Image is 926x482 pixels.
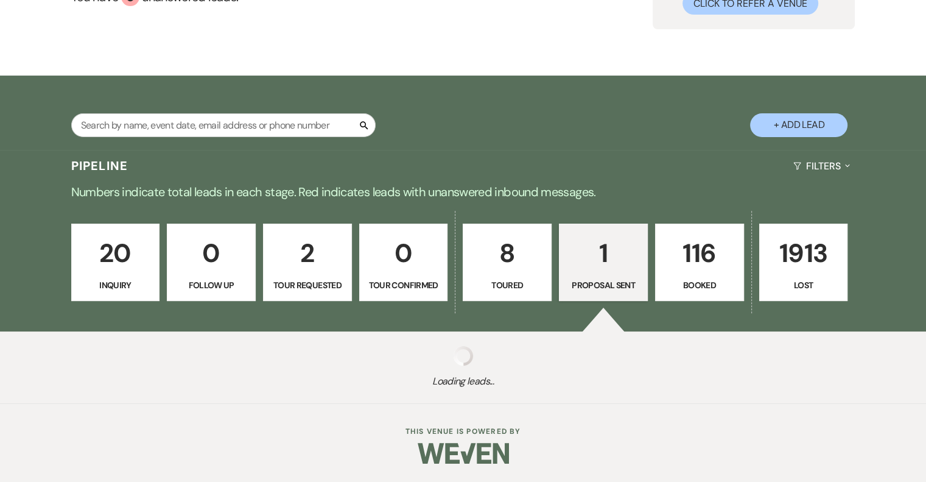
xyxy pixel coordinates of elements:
[167,224,256,302] a: 0Follow Up
[767,278,840,292] p: Lost
[750,113,847,137] button: + Add Lead
[367,278,440,292] p: Tour Confirmed
[25,182,902,202] p: Numbers indicate total leads in each stage. Red indicates leads with unanswered inbound messages.
[367,233,440,274] p: 0
[567,278,640,292] p: Proposal Sent
[471,233,544,274] p: 8
[454,346,473,366] img: loading spinner
[655,224,744,302] a: 116Booked
[79,233,152,274] p: 20
[767,233,840,274] p: 1913
[271,278,344,292] p: Tour Requested
[175,233,248,274] p: 0
[359,224,448,302] a: 0Tour Confirmed
[663,278,736,292] p: Booked
[663,233,736,274] p: 116
[559,224,648,302] a: 1Proposal Sent
[71,157,128,174] h3: Pipeline
[71,224,160,302] a: 20Inquiry
[46,374,880,389] span: Loading leads...
[175,278,248,292] p: Follow Up
[418,432,509,475] img: Weven Logo
[79,278,152,292] p: Inquiry
[71,113,376,137] input: Search by name, event date, email address or phone number
[263,224,352,302] a: 2Tour Requested
[271,233,344,274] p: 2
[759,224,848,302] a: 1913Lost
[463,224,552,302] a: 8Toured
[788,150,855,182] button: Filters
[567,233,640,274] p: 1
[471,278,544,292] p: Toured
